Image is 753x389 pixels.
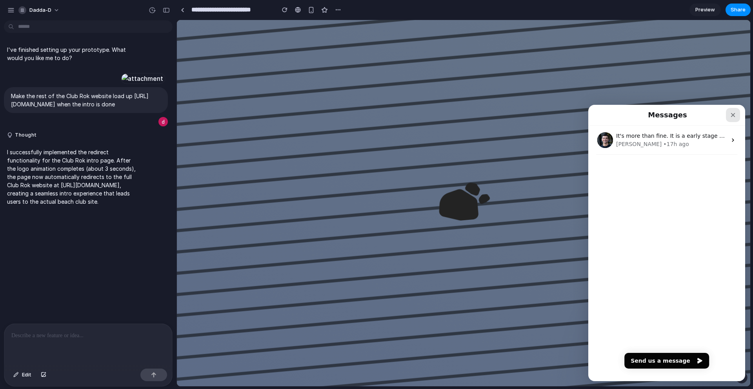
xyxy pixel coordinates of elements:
[588,105,745,381] iframe: Intercom live chat
[726,4,751,16] button: Share
[9,369,35,381] button: Edit
[75,35,100,44] div: • 17h ago
[29,6,51,14] span: dadda-d
[11,92,161,108] p: Make the rest of the Club Rok website load up [URL][DOMAIN_NAME] when the intro is done
[695,6,715,14] span: Preview
[7,46,138,62] p: I've finished setting up your prototype. What would you like me to do?
[731,6,746,14] span: Share
[36,248,121,264] button: Send us a message
[28,35,73,44] div: [PERSON_NAME]
[15,4,64,16] button: dadda-d
[7,148,138,206] p: I successfully implemented the redirect functionality for the Club Rok intro page. After the logo...
[22,371,31,379] span: Edit
[28,28,180,34] span: It's more than fine. It is a early stage of Alloy of course.
[689,4,721,16] a: Preview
